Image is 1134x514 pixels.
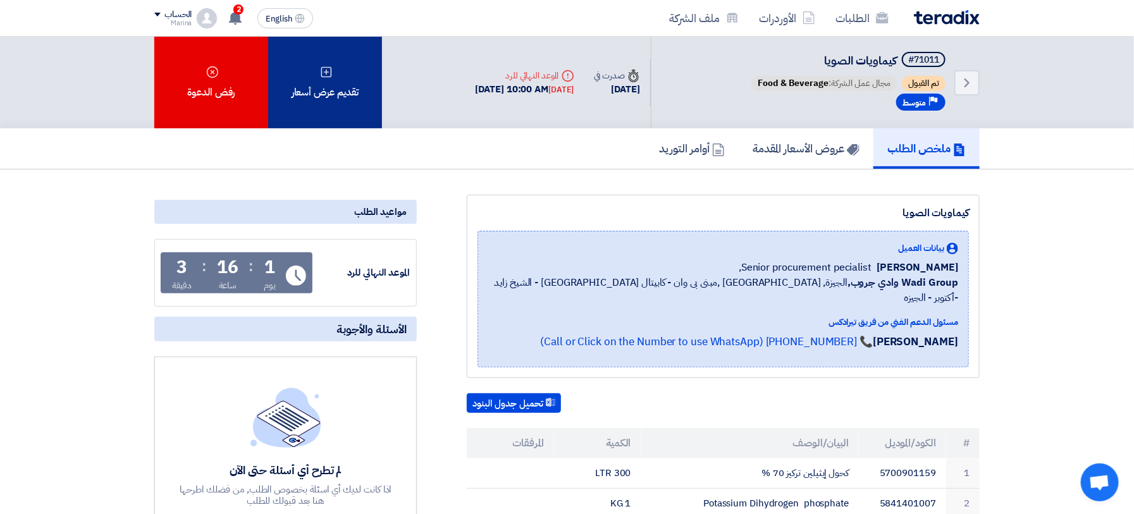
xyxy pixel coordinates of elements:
h5: عروض الأسعار المقدمة [753,141,860,156]
span: تم القبول [902,76,946,91]
img: empty_state_list.svg [250,388,321,447]
div: الموعد النهائي للرد [315,266,410,280]
div: مسئول الدعم الفني من فريق تيرادكس [488,315,958,329]
button: English [257,8,313,28]
div: يوم [264,279,276,292]
div: [DATE] 10:00 AM [476,82,574,97]
div: مواعيد الطلب [154,200,417,224]
a: الأوردرات [749,3,825,33]
span: Food & Beverage [758,76,829,90]
div: [DATE] [548,83,574,96]
div: [DATE] [595,82,640,97]
div: اذا كانت لديك أي اسئلة بخصوص الطلب, من فضلك اطرحها هنا بعد قبولك للطلب [178,484,393,506]
span: English [266,15,292,23]
div: 1 [264,259,275,276]
span: كيماويات الصويا [824,52,897,69]
a: ملف الشركة [659,3,749,33]
a: ملخص الطلب [873,128,980,169]
div: دقيقة [172,279,192,292]
th: الكود/الموديل [859,428,946,458]
h5: أوامر التوريد [659,141,725,156]
h5: ملخص الطلب [887,141,966,156]
span: مجال عمل الشركة: [751,76,897,91]
div: ساعة [219,279,237,292]
div: : [202,255,206,278]
div: 3 [176,259,187,276]
div: لم تطرح أي أسئلة حتى الآن [178,463,393,477]
strong: [PERSON_NAME] [873,334,958,350]
th: الكمية [554,428,641,458]
td: 300 LTR [554,458,641,488]
div: الحساب [164,9,192,20]
span: 2 [233,4,243,15]
span: الجيزة, [GEOGRAPHIC_DATA] ,مبنى بى وان - كابيتال [GEOGRAPHIC_DATA] - الشيخ زايد -أكتوبر - الجيزه [488,275,958,305]
a: الطلبات [825,3,899,33]
span: [PERSON_NAME] [877,260,958,275]
b: Wadi Group وادي جروب, [847,275,958,290]
a: Open chat [1081,463,1119,501]
a: عروض الأسعار المقدمة [739,128,873,169]
div: 16 [217,259,238,276]
div: الموعد النهائي للرد [476,69,574,82]
span: Senior procurement pecialist, [739,260,872,275]
div: Marina [154,20,192,27]
a: أوامر التوريد [645,128,739,169]
div: #71011 [908,56,939,64]
td: 1 [946,458,980,488]
td: كحول إيثيلين تركيز 70 % [641,458,860,488]
span: متوسط [903,97,926,109]
button: تحميل جدول البنود [467,393,561,413]
img: profile_test.png [197,8,217,28]
th: # [946,428,980,458]
a: 📞 [PHONE_NUMBER] (Call or Click on the Number to use WhatsApp) [540,334,873,350]
img: Teradix logo [914,10,980,25]
div: : [249,255,253,278]
td: 5700901159 [859,458,946,488]
span: الأسئلة والأجوبة [336,322,407,336]
h5: كيماويات الصويا [749,52,948,70]
div: صدرت في [595,69,640,82]
div: تقديم عرض أسعار [268,37,382,128]
span: بيانات العميل [898,242,944,255]
div: رفض الدعوة [154,37,268,128]
th: المرفقات [467,428,554,458]
th: البيان/الوصف [641,428,860,458]
div: كيماويات الصويا [478,205,969,221]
